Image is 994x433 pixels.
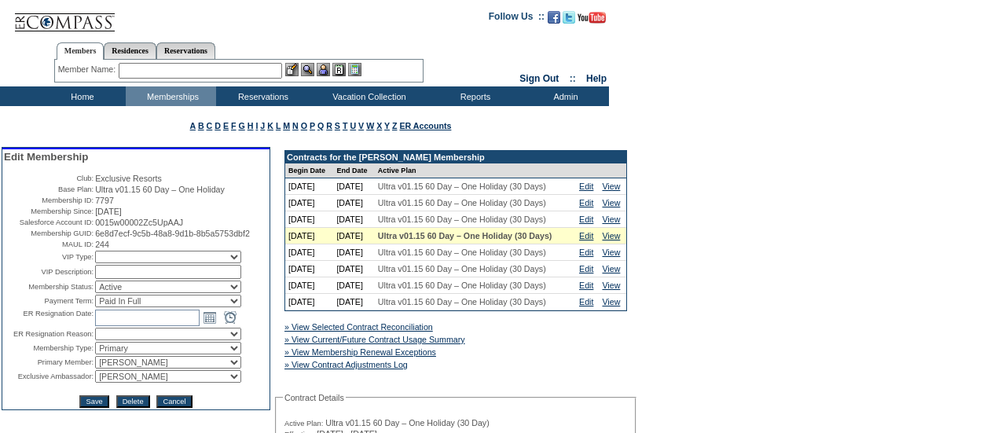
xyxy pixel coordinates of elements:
td: Membership ID: [4,196,94,205]
a: » View Membership Renewal Exceptions [284,347,436,357]
a: W [366,121,374,130]
a: ER Accounts [399,121,451,130]
td: VIP Description: [4,265,94,279]
span: Ultra v01.15 60 Day – One Holiday (30 Days) [378,182,546,191]
td: ER Resignation Date: [4,309,94,326]
td: Exclusive Ambassador: [4,370,94,383]
img: b_calculator.gif [348,63,361,76]
a: S [335,121,340,130]
a: » View Selected Contract Reconciliation [284,322,433,332]
a: O [301,121,307,130]
input: Save [79,395,108,408]
td: Follow Us :: [489,9,545,28]
td: [DATE] [333,195,374,211]
a: C [207,121,213,130]
a: Help [586,73,607,84]
input: Delete [116,395,150,408]
a: I [255,121,258,130]
td: [DATE] [333,294,374,310]
td: [DATE] [285,244,333,261]
a: F [231,121,237,130]
input: Cancel [156,395,192,408]
a: D [215,121,221,130]
td: Vacation Collection [306,86,428,106]
td: ER Resignation Reason: [4,328,94,340]
td: Primary Member: [4,356,94,369]
legend: Contract Details [283,393,346,402]
span: Active Plan: [284,419,323,428]
td: End Date [333,163,374,178]
a: Follow us on Twitter [563,16,575,25]
a: Edit [579,248,593,257]
img: Subscribe to our YouTube Channel [578,12,606,24]
span: 7797 [95,196,114,205]
td: [DATE] [285,228,333,244]
a: Q [317,121,324,130]
a: U [350,121,356,130]
td: Payment Term: [4,295,94,307]
span: Exclusive Resorts [95,174,162,183]
span: Ultra v01.15 60 Day – One Holiday (30 Days) [378,281,546,290]
a: K [267,121,273,130]
img: View [301,63,314,76]
a: View [602,281,620,290]
span: :: [570,73,576,84]
div: Member Name: [58,63,119,76]
td: Reports [428,86,519,106]
img: Reservations [332,63,346,76]
span: Ultra v01.15 60 Day – One Holiday (30 Days) [378,248,546,257]
td: [DATE] [285,277,333,294]
td: Club: [4,174,94,183]
td: Base Plan: [4,185,94,194]
td: Reservations [216,86,306,106]
a: Edit [579,281,593,290]
a: J [260,121,265,130]
a: Subscribe to our YouTube Channel [578,16,606,25]
td: [DATE] [333,277,374,294]
a: Edit [579,297,593,306]
a: » View Current/Future Contract Usage Summary [284,335,465,344]
a: Edit [579,231,593,240]
a: Residences [104,42,156,59]
td: [DATE] [333,261,374,277]
span: Ultra v01.15 60 Day – One Holiday (30 Days) [378,198,546,207]
td: Contracts for the [PERSON_NAME] Membership [285,151,626,163]
span: Ultra v01.15 60 Day – One Holiday [95,185,225,194]
a: Open the time view popup. [222,309,239,326]
a: View [602,198,620,207]
span: Ultra v01.15 60 Day – One Holiday (30 Days) [378,264,546,273]
a: E [223,121,229,130]
a: Members [57,42,105,60]
span: 0015w00002Zc5UpAAJ [95,218,183,227]
td: [DATE] [285,294,333,310]
td: [DATE] [333,244,374,261]
td: [DATE] [285,178,333,195]
td: [DATE] [333,228,374,244]
a: Open the calendar popup. [201,309,218,326]
a: Edit [579,198,593,207]
span: Ultra v01.15 60 Day – One Holiday (30 Day) [325,418,490,427]
a: Z [392,121,398,130]
img: Follow us on Twitter [563,11,575,24]
td: Active Plan [375,163,576,178]
span: Ultra v01.15 60 Day – One Holiday (30 Days) [378,297,546,306]
td: Membership GUID: [4,229,94,238]
span: 6e8d7ecf-9c5b-48a8-9d1b-8b5a5753dbf2 [95,229,250,238]
img: Become our fan on Facebook [548,11,560,24]
a: V [358,121,364,130]
td: [DATE] [333,178,374,195]
td: [DATE] [285,261,333,277]
td: Begin Date [285,163,333,178]
img: Impersonate [317,63,330,76]
a: H [248,121,254,130]
a: T [343,121,348,130]
a: Become our fan on Facebook [548,16,560,25]
a: View [602,248,620,257]
td: Home [35,86,126,106]
td: MAUL ID: [4,240,94,249]
td: Memberships [126,86,216,106]
span: [DATE] [95,207,122,216]
a: Edit [579,182,593,191]
a: Y [384,121,390,130]
a: N [292,121,299,130]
